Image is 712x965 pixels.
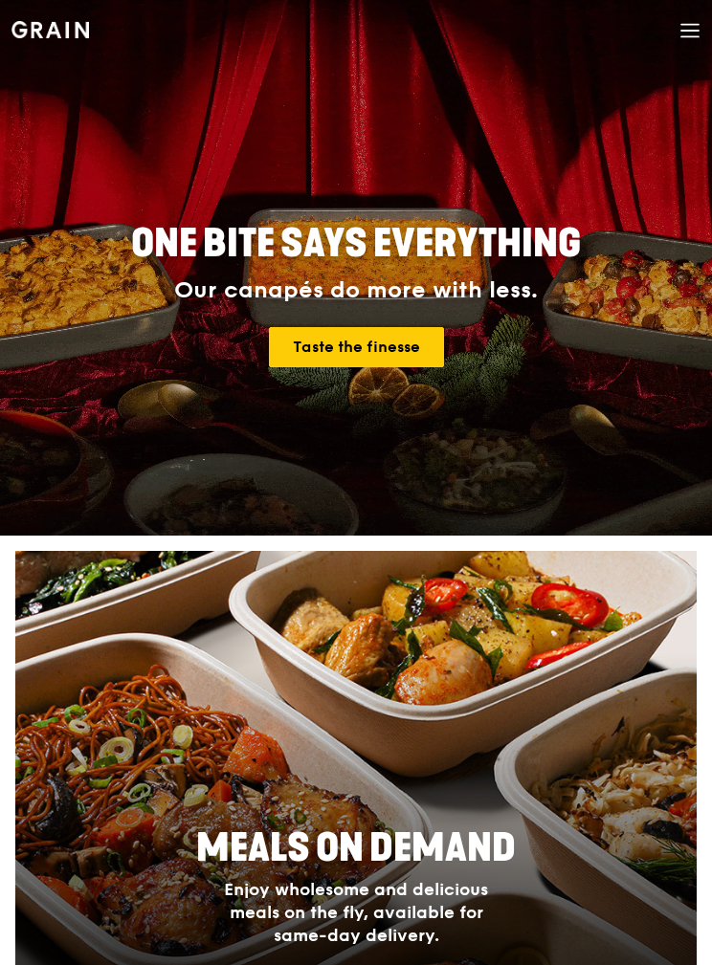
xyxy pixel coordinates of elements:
[269,327,444,367] a: Taste the finesse
[131,221,581,267] span: ONE BITE SAYS EVERYTHING
[11,21,89,38] img: Grain
[196,825,516,871] span: Meals On Demand
[90,277,623,304] div: Our canapés do more with less.
[224,879,488,946] span: Enjoy wholesome and delicious meals on the fly, available for same-day delivery.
